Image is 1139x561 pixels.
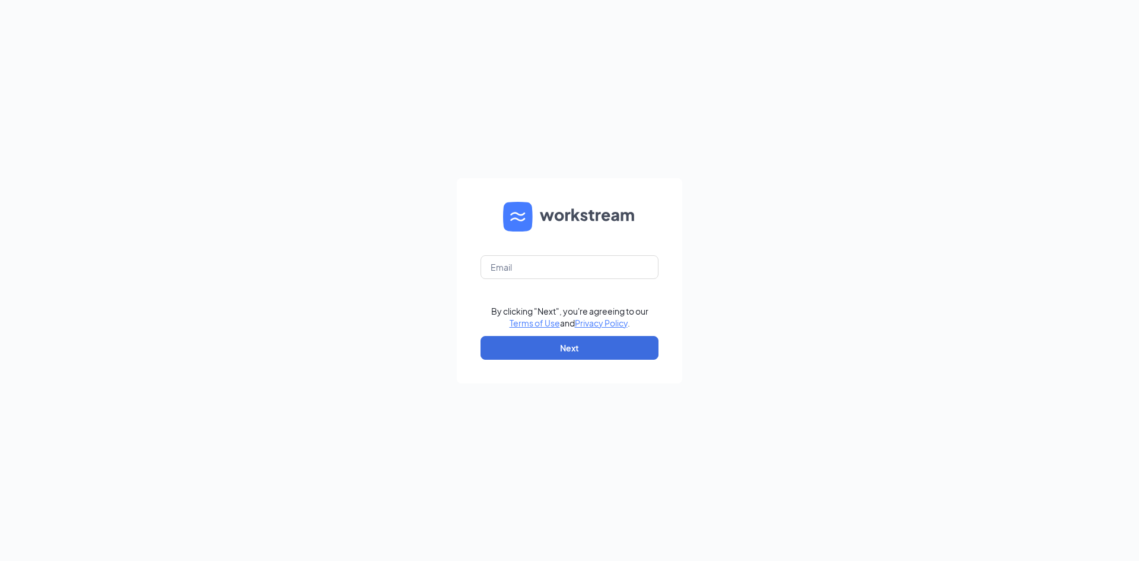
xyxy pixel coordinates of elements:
a: Privacy Policy [575,318,628,328]
img: WS logo and Workstream text [503,202,636,232]
input: Email [481,255,658,279]
div: By clicking "Next", you're agreeing to our and . [491,305,648,329]
a: Terms of Use [510,318,560,328]
button: Next [481,336,658,360]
